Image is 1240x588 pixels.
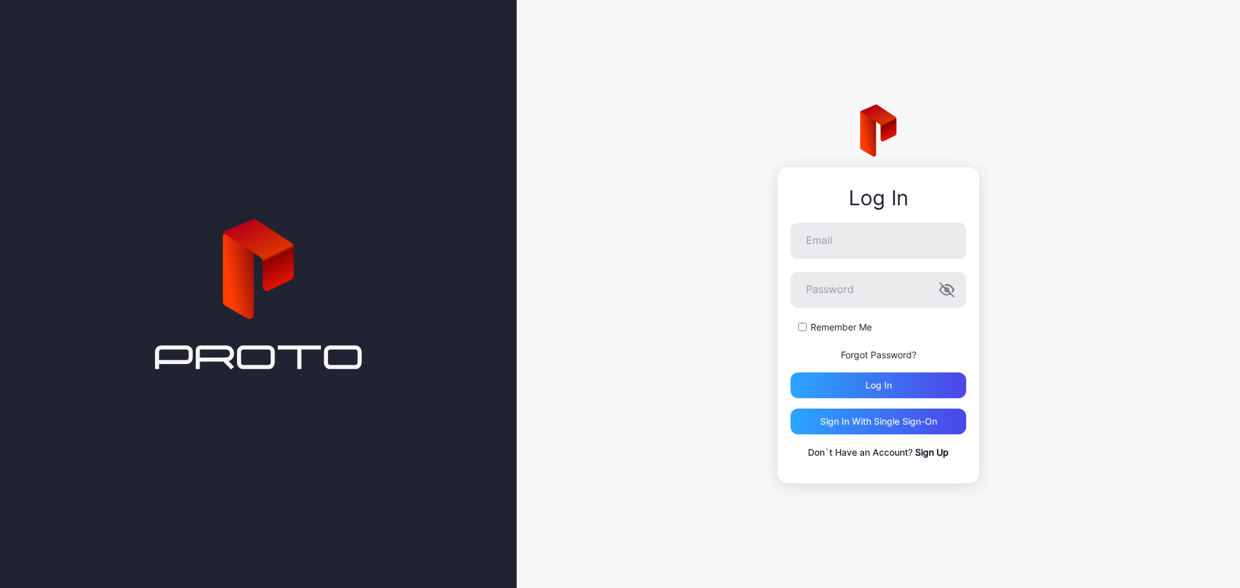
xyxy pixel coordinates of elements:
button: Log in [790,372,966,398]
label: Remember Me [811,321,872,334]
div: Log in [865,380,892,390]
button: Sign in With Single Sign-On [790,409,966,434]
div: Sign in With Single Sign-On [820,416,937,427]
a: Forgot Password? [841,349,916,360]
p: Don`t Have an Account? [790,445,966,460]
div: Log In [790,187,966,210]
a: Sign Up [915,447,949,458]
input: Email [790,223,966,259]
button: Password [939,282,955,298]
input: Password [790,272,966,308]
